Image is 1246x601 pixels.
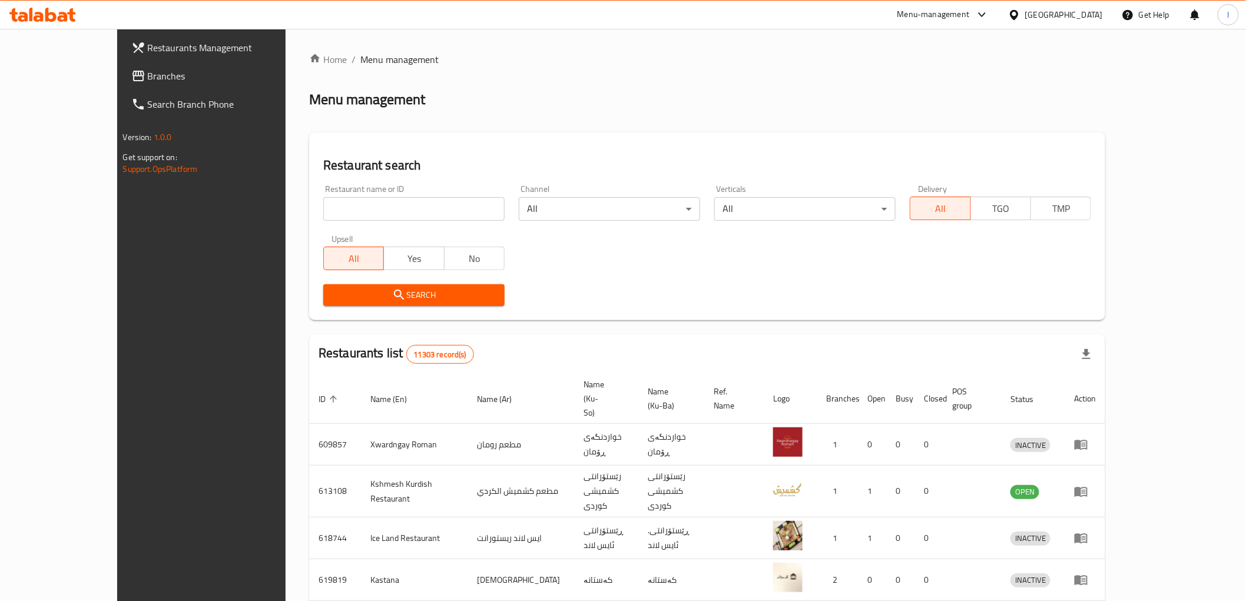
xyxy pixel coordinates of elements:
[1074,484,1096,499] div: Menu
[574,559,638,601] td: کەستانە
[1010,439,1051,452] span: INACTIVE
[638,517,704,559] td: .ڕێستۆرانتی ئایس لاند
[886,424,914,466] td: 0
[332,235,353,243] label: Upsell
[352,52,356,67] li: /
[123,161,198,177] a: Support.OpsPlatform
[123,130,152,145] span: Version:
[309,52,1105,67] nav: breadcrumb
[154,130,172,145] span: 1.0.0
[361,517,468,559] td: Ice Land Restaurant
[389,250,439,267] span: Yes
[914,559,943,601] td: 0
[574,466,638,517] td: رێستۆرانتی کشمیشى كوردى
[1010,532,1051,546] div: INACTIVE
[468,517,574,559] td: ايس لاند ريستورانت
[406,345,474,364] div: Total records count
[952,384,987,413] span: POS group
[383,247,444,270] button: Yes
[858,559,886,601] td: 0
[915,200,966,217] span: All
[858,424,886,466] td: 0
[886,374,914,424] th: Busy
[1072,340,1101,368] div: Export file
[148,69,316,83] span: Branches
[914,424,943,466] td: 0
[449,250,500,267] span: No
[910,197,970,220] button: All
[122,90,325,118] a: Search Branch Phone
[1010,392,1049,406] span: Status
[714,197,896,221] div: All
[638,466,704,517] td: رێستۆرانتی کشمیشى كوردى
[817,559,858,601] td: 2
[1074,437,1096,451] div: Menu
[817,466,858,517] td: 1
[333,288,495,303] span: Search
[858,374,886,424] th: Open
[817,424,858,466] td: 1
[773,427,803,457] img: Xwardngay Roman
[886,466,914,517] td: 0
[1074,573,1096,587] div: Menu
[976,200,1026,217] span: TGO
[148,41,316,55] span: Restaurants Management
[309,559,361,601] td: 619819
[360,52,439,67] span: Menu management
[1010,573,1051,587] div: INACTIVE
[914,517,943,559] td: 0
[519,197,700,221] div: All
[574,424,638,466] td: خواردنگەی ڕۆمان
[1074,531,1096,545] div: Menu
[323,247,384,270] button: All
[148,97,316,111] span: Search Branch Phone
[817,517,858,559] td: 1
[122,62,325,90] a: Branches
[914,466,943,517] td: 0
[584,377,624,420] span: Name (Ku-So)
[309,517,361,559] td: 618744
[468,424,574,466] td: مطعم رومان
[1010,438,1051,452] div: INACTIVE
[897,8,970,22] div: Menu-management
[329,250,379,267] span: All
[323,157,1091,174] h2: Restaurant search
[370,392,422,406] span: Name (En)
[638,559,704,601] td: کەستانە
[477,392,527,406] span: Name (Ar)
[468,466,574,517] td: مطعم كشميش الكردي
[361,466,468,517] td: Kshmesh Kurdish Restaurant
[914,374,943,424] th: Closed
[773,521,803,550] img: Ice Land Restaurant
[773,563,803,592] img: Kastana
[309,90,425,109] h2: Menu management
[648,384,690,413] span: Name (Ku-Ba)
[323,197,505,221] input: Search for restaurant name or ID..
[123,150,177,165] span: Get support on:
[323,284,505,306] button: Search
[638,424,704,466] td: خواردنگەی ڕۆمان
[858,517,886,559] td: 1
[1010,532,1051,545] span: INACTIVE
[970,197,1031,220] button: TGO
[407,349,473,360] span: 11303 record(s)
[309,424,361,466] td: 609857
[817,374,858,424] th: Branches
[714,384,750,413] span: Ref. Name
[886,517,914,559] td: 0
[1010,485,1039,499] div: OPEN
[858,466,886,517] td: 1
[1025,8,1103,21] div: [GEOGRAPHIC_DATA]
[1227,8,1229,21] span: l
[122,34,325,62] a: Restaurants Management
[1065,374,1105,424] th: Action
[361,559,468,601] td: Kastana
[1036,200,1086,217] span: TMP
[886,559,914,601] td: 0
[361,424,468,466] td: Xwardngay Roman
[918,185,947,193] label: Delivery
[574,517,638,559] td: ڕێستۆرانتی ئایس لاند
[444,247,505,270] button: No
[1030,197,1091,220] button: TMP
[773,474,803,504] img: Kshmesh Kurdish Restaurant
